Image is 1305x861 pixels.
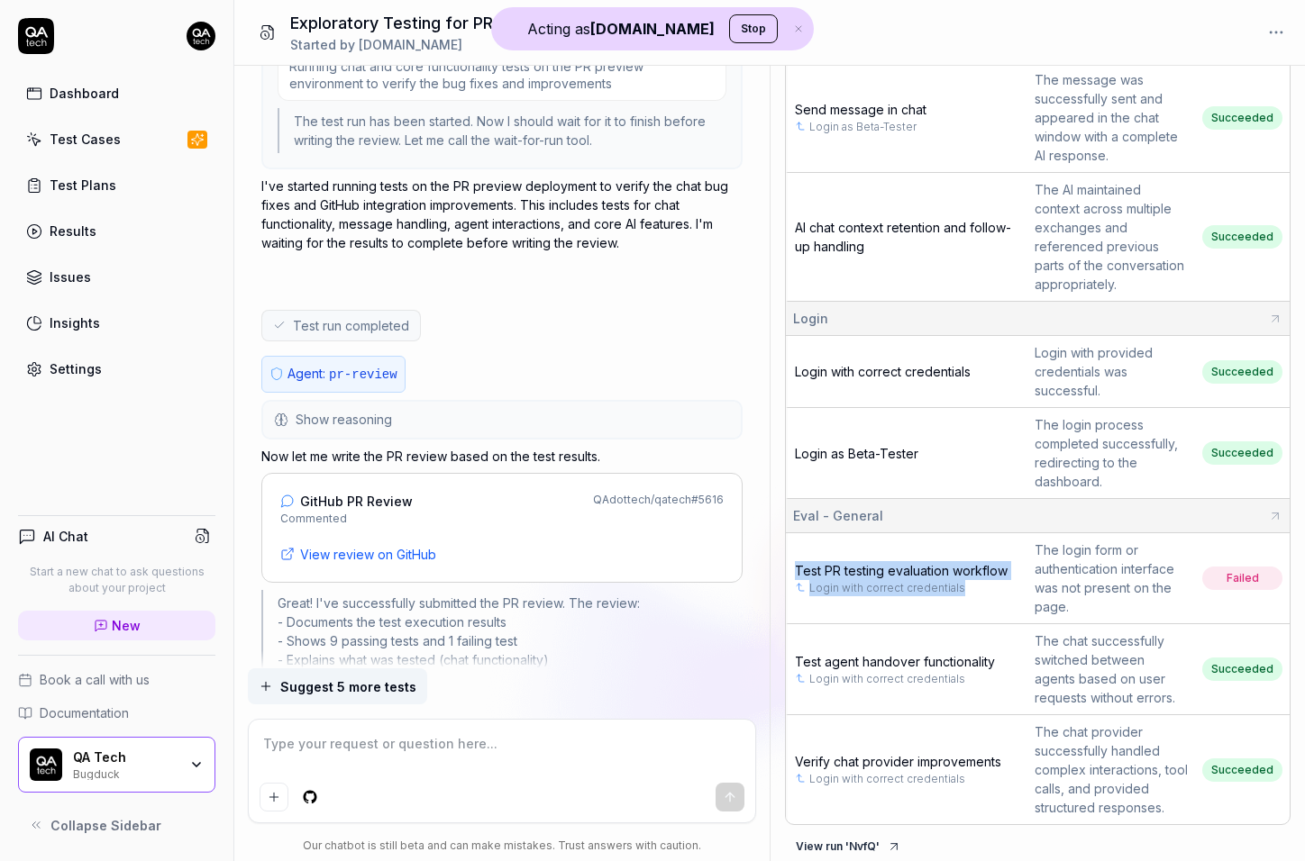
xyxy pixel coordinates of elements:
[300,492,413,511] span: GitHub PR Review
[329,367,397,382] span: pr-review
[280,511,413,527] span: Commented
[18,259,215,295] a: Issues
[18,807,215,843] button: Collapse Sidebar
[1035,415,1188,491] div: The login process completed successfully, redirecting to the dashboard.
[1202,758,1282,782] span: Succeeded
[18,737,215,793] button: QA Tech LogoQA TechBugduck
[261,447,743,466] p: Now let me write the PR review based on the test results.
[795,754,1020,787] a: Verify chat provider improvementsLogin with correct credentials
[50,359,102,378] div: Settings
[50,267,91,286] div: Issues
[785,836,912,854] a: View run 'NvfQ'
[729,14,778,43] button: Stop
[280,677,416,696] span: Suggest 5 more tests
[290,11,534,35] h1: Exploratory Testing for PR 5616
[50,222,96,240] div: Results
[1035,631,1188,707] div: The chat successfully switched between agents based on user requests without errors.
[260,783,288,811] button: Add attachment
[50,313,100,332] div: Insights
[359,37,462,52] span: [DOMAIN_NAME]
[248,668,427,704] button: Suggest 5 more tests
[73,766,178,780] div: Bugduck
[43,527,88,546] h4: AI Chat
[18,611,215,640] a: New
[18,168,215,203] a: Test Plans
[18,351,215,386] a: Settings
[40,670,150,689] span: Book a call with us
[293,316,409,335] span: Test run completed
[795,446,918,461] a: Login as Beta-Tester
[289,58,689,93] span: Running chat and core functionality tests on the PR preview environment to verify the bug fixes a...
[18,213,215,249] a: Results
[785,832,912,861] button: View run 'NvfQ'
[1202,657,1282,681] span: Succeeded
[1035,722,1188,817] div: The chat provider successfully handled complex interactions, tool calls, and provided structured ...
[300,545,436,564] span: View review on GitHub
[18,564,215,596] p: Start a new chat to ask questions about your project
[809,671,965,687] a: Login with correct credentials
[809,580,965,596] a: Login with correct credentials
[795,563,1008,578] span: Test PR testing evaluation workflow
[1202,106,1282,130] span: Succeeded
[809,771,965,787] a: Login with correct credentials
[263,402,741,438] button: Show reasoning
[50,84,119,103] div: Dashboard
[795,364,971,379] a: Login with correct credentials
[795,220,1011,254] a: AI chat context retention and follow-up handling
[795,563,1020,596] a: Test PR testing evaluation workflowLogin with correct credentials
[30,748,62,781] img: QA Tech Logo
[18,670,215,689] a: Book a call with us
[40,703,129,722] span: Documentation
[809,119,917,135] a: Login as Beta-Tester
[18,305,215,340] a: Insights
[112,616,141,635] span: New
[795,654,1020,687] a: Test agent handover functionalityLogin with correct credentials
[793,506,883,525] span: Eval - General
[287,364,397,385] p: Agent:
[261,177,743,252] p: I've started running tests on the PR preview deployment to verify the chat bug fixes and GitHub i...
[290,35,534,54] div: Started by
[248,838,756,854] div: Our chatbot is still beta and can make mistakes. Trust answers with caution.
[187,22,215,50] img: 7ccf6c19-61ad-4a6c-8811-018b02a1b829.jpg
[593,492,724,527] div: QAdottech / qatech # 5616
[795,754,1001,769] span: Verify chat provider improvements
[795,102,1020,135] a: Send message in chatLogin as Beta-Tester
[795,102,926,117] span: Send message in chat
[1202,360,1282,384] span: Succeeded
[280,545,724,564] a: View review on GitHub
[296,410,392,429] span: Show reasoning
[18,703,215,722] a: Documentation
[73,749,178,766] div: QA Tech
[795,654,995,669] span: Test agent handover functionality
[1035,70,1188,165] div: The message was successfully sent and appeared in the chat window with a complete AI response.
[18,76,215,111] a: Dashboard
[278,108,726,153] div: The test run has been started. Now I should wait for it to finish before writing the review. Let ...
[1035,343,1188,400] div: Login with provided credentials was successful.
[261,590,743,767] div: Great! I've successfully submitted the PR review. The review: - Documents the test execution resu...
[1202,441,1282,465] span: Succeeded
[50,176,116,195] div: Test Plans
[50,816,161,835] span: Collapse Sidebar
[793,309,828,328] span: Login
[1035,180,1188,294] div: The AI maintained context across multiple exchanges and referenced previous parts of the conversa...
[18,122,215,157] a: Test Cases
[50,130,121,149] div: Test Cases
[1202,566,1282,590] span: Failed
[1202,225,1282,249] span: Succeeded
[280,492,413,511] a: GitHub PR Review
[1035,540,1188,616] div: The login form or authentication interface was not present on the page.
